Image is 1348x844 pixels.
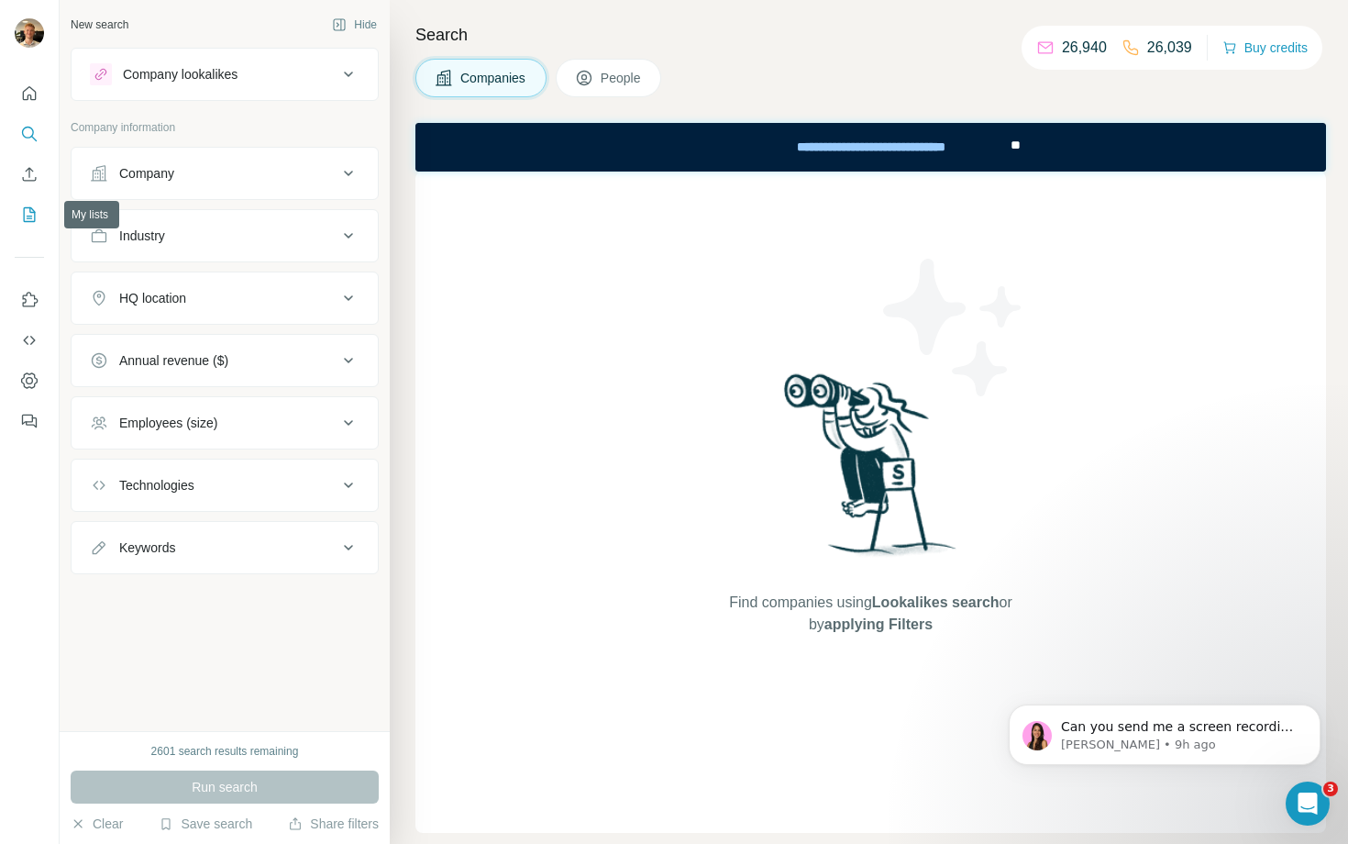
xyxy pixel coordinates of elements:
span: Lookalikes search [872,594,1000,610]
button: Hide [319,11,390,39]
img: Avatar [15,18,44,48]
div: New search [71,17,128,33]
div: Keywords [119,539,175,557]
button: Search [15,117,44,150]
button: Enrich CSV [15,158,44,191]
h4: Search [415,22,1326,48]
iframe: Banner [415,123,1326,172]
button: Industry [72,214,378,258]
div: 2601 search results remaining [151,743,299,760]
button: Use Surfe on LinkedIn [15,283,44,316]
button: Technologies [72,463,378,507]
img: Surfe Illustration - Woman searching with binoculars [776,369,967,573]
span: 3 [1323,782,1338,796]
p: 26,940 [1062,37,1107,59]
p: 26,039 [1147,37,1192,59]
span: Can you send me a screen recording using this tool if this persists? This is for us to analyse yo... [80,53,315,141]
button: Feedback [15,405,44,438]
button: Buy credits [1222,35,1308,61]
button: Company [72,151,378,195]
div: Company lookalikes [123,65,238,83]
button: Annual revenue ($) [72,339,378,383]
button: Keywords [72,526,378,570]
button: HQ location [72,276,378,320]
p: Company information [71,119,379,136]
div: HQ location [119,289,186,307]
button: Dashboard [15,364,44,397]
iframe: Intercom notifications message [981,666,1348,794]
div: Industry [119,227,165,245]
button: Use Surfe API [15,324,44,357]
button: Company lookalikes [72,52,378,96]
img: Surfe Illustration - Stars [871,245,1036,410]
div: Annual revenue ($) [119,351,228,370]
button: Save search [159,815,252,833]
button: Quick start [15,77,44,110]
span: Find companies using or by [724,592,1017,636]
iframe: Intercom live chat [1286,782,1330,826]
div: Technologies [119,476,194,494]
p: Message from Aurélie, sent 9h ago [80,71,316,87]
span: Companies [460,69,527,87]
div: Employees (size) [119,414,217,432]
span: People [601,69,643,87]
button: Clear [71,815,123,833]
button: My lists [15,198,44,231]
div: Company [119,164,174,183]
button: Share filters [288,815,379,833]
button: Employees (size) [72,401,378,445]
span: applying Filters [824,616,933,632]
